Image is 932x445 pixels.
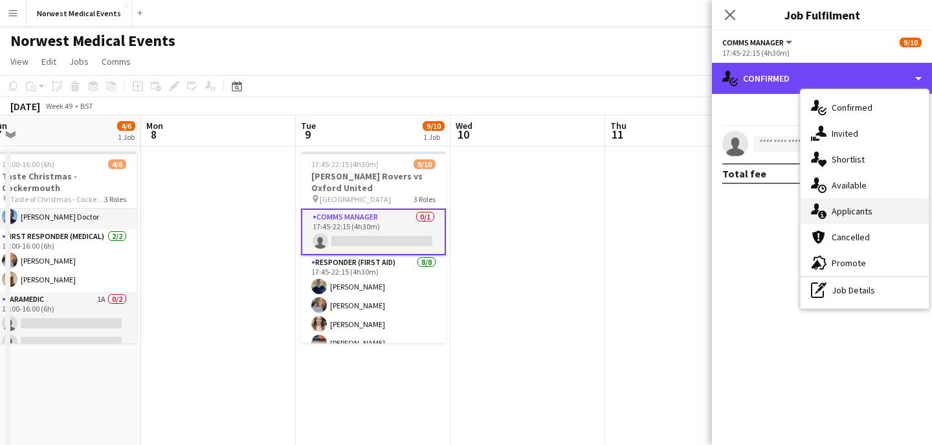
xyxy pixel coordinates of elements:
[41,56,56,67] span: Edit
[301,209,446,255] app-card-role: Comms Manager0/117:45-22:15 (4h30m)
[5,53,34,70] a: View
[832,257,866,269] span: Promote
[712,6,932,23] h3: Job Fulfilment
[722,38,794,47] button: Comms Manager
[108,159,126,169] span: 4/6
[423,121,445,131] span: 9/10
[311,159,379,169] span: 17:45-22:15 (4h30m)
[832,231,870,243] span: Cancelled
[301,170,446,194] h3: [PERSON_NAME] Rovers vs Oxford United
[10,31,175,51] h1: Norwest Medical Events
[414,194,436,204] span: 3 Roles
[301,255,446,431] app-card-role: Responder (First Aid)8/817:45-22:15 (4h30m)[PERSON_NAME][PERSON_NAME][PERSON_NAME][PERSON_NAME]
[832,205,872,217] span: Applicants
[301,152,446,343] app-job-card: 17:45-22:15 (4h30m)9/10[PERSON_NAME] Rovers vs Oxford United [GEOGRAPHIC_DATA]3 RolesComms Manage...
[832,154,865,165] span: Shortlist
[722,48,922,58] div: 17:45-22:15 (4h30m)
[2,159,54,169] span: 10:00-16:00 (6h)
[414,159,436,169] span: 9/10
[10,194,104,204] span: Taste of Christmas - Cockermouth
[102,56,131,67] span: Comms
[301,120,316,131] span: Tue
[10,56,28,67] span: View
[43,101,75,111] span: Week 49
[69,56,89,67] span: Jobs
[801,277,929,303] div: Job Details
[64,53,94,70] a: Jobs
[900,38,922,47] span: 9/10
[299,127,316,142] span: 9
[454,127,472,142] span: 10
[96,53,136,70] a: Comms
[144,127,163,142] span: 8
[36,53,61,70] a: Edit
[722,38,784,47] span: Comms Manager
[10,100,40,113] div: [DATE]
[722,167,766,180] div: Total fee
[423,132,444,142] div: 1 Job
[832,179,867,191] span: Available
[712,63,932,94] div: Confirmed
[456,120,472,131] span: Wed
[104,194,126,204] span: 3 Roles
[320,194,391,204] span: [GEOGRAPHIC_DATA]
[117,121,135,131] span: 4/6
[146,120,163,131] span: Mon
[608,127,627,142] span: 11
[832,102,872,113] span: Confirmed
[832,128,858,139] span: Invited
[610,120,627,131] span: Thu
[118,132,135,142] div: 1 Job
[27,1,132,26] button: Norwest Medical Events
[80,101,93,111] div: BST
